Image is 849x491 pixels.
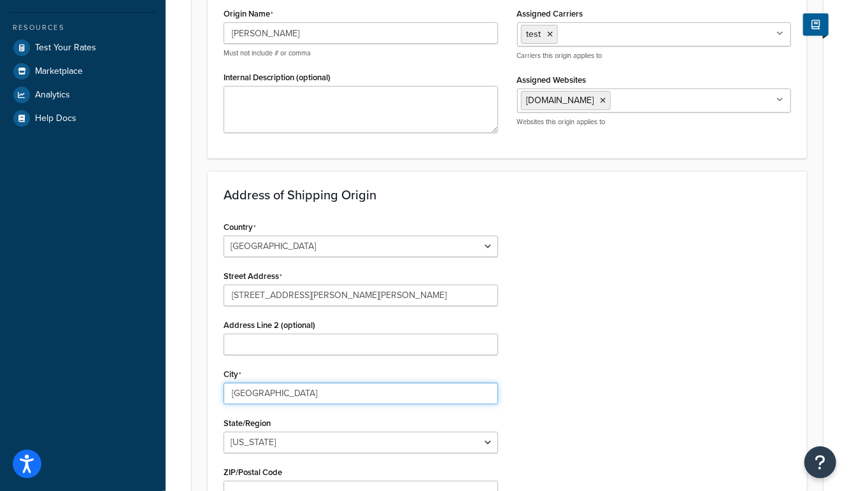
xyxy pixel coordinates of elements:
span: Test Your Rates [35,43,96,53]
label: Country [224,222,256,232]
a: Help Docs [10,107,156,130]
label: Street Address [224,271,282,281]
button: Show Help Docs [803,13,829,36]
p: Must not include # or comma [224,48,498,58]
label: State/Region [224,418,271,428]
p: Websites this origin applies to [517,117,792,127]
span: test [527,27,541,41]
label: Assigned Websites [517,75,587,85]
label: Address Line 2 (optional) [224,320,315,330]
label: Internal Description (optional) [224,73,331,82]
a: Marketplace [10,60,156,83]
label: City [224,369,241,380]
a: Test Your Rates [10,36,156,59]
span: Marketplace [35,66,83,77]
label: ZIP/Postal Code [224,467,282,477]
div: Resources [10,22,156,33]
span: Analytics [35,90,70,101]
label: Assigned Carriers [517,9,583,18]
button: Open Resource Center [804,446,836,478]
p: Carriers this origin applies to [517,51,792,60]
h3: Address of Shipping Origin [224,188,791,202]
span: Help Docs [35,113,76,124]
label: Origin Name [224,9,273,19]
a: Analytics [10,83,156,106]
span: [DOMAIN_NAME] [527,94,594,107]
